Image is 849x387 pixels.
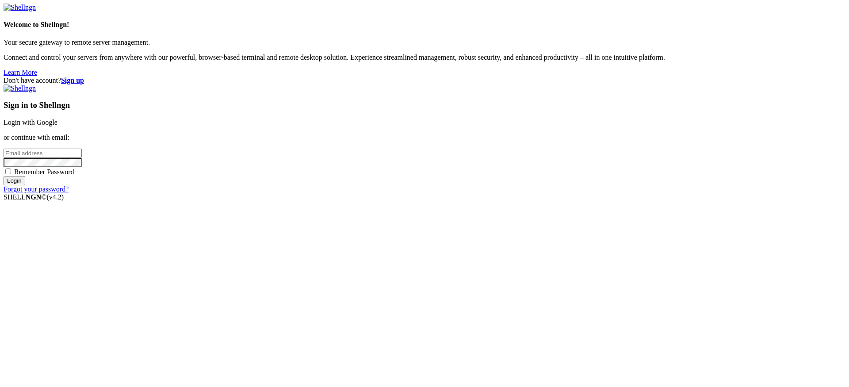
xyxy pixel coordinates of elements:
input: Remember Password [5,169,11,174]
img: Shellngn [4,4,36,11]
span: Remember Password [14,168,74,176]
h3: Sign in to Shellngn [4,100,845,110]
b: NGN [26,193,42,201]
p: Connect and control your servers from anywhere with our powerful, browser-based terminal and remo... [4,54,845,61]
input: Login [4,176,25,185]
h4: Welcome to Shellngn! [4,21,845,29]
span: SHELL © [4,193,64,201]
input: Email address [4,149,82,158]
a: Login with Google [4,119,57,126]
span: 4.2.0 [47,193,64,201]
p: or continue with email: [4,134,845,142]
img: Shellngn [4,84,36,92]
a: Forgot your password? [4,185,69,193]
a: Learn More [4,69,37,76]
p: Your secure gateway to remote server management. [4,38,845,46]
a: Sign up [61,77,84,84]
div: Don't have account? [4,77,845,84]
